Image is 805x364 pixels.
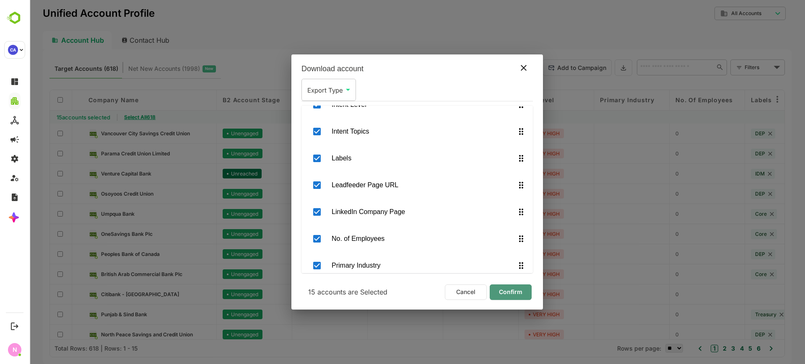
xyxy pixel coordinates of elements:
[8,45,18,55] div: CA
[272,119,504,144] li: Intent Topics
[272,173,504,197] li: Leadfeeder Page URL
[467,287,496,297] span: Confirm
[272,65,334,73] span: Download account
[460,284,502,300] button: Confirm
[302,234,487,244] span: No. of Employees
[272,253,504,278] li: Primary Industry
[302,153,487,163] span: Labels
[302,261,487,271] span: Primary Industry
[420,287,453,297] span: Cancel
[272,227,504,251] li: No. of Employees
[302,207,487,217] span: LinkedIn Company Page
[9,320,20,332] button: Logout
[302,180,487,190] span: Leadfeeder Page URL
[8,343,21,356] div: N
[4,10,26,26] img: BambooboxLogoMark.f1c84d78b4c51b1a7b5f700c9845e183.svg
[415,284,457,300] button: Cancel
[272,146,504,170] li: Labels
[272,200,504,224] li: LinkedIn Company Page
[302,126,487,137] span: Intent Topics
[272,79,327,101] div: ​
[272,284,365,299] typography: 15 accounts are Selected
